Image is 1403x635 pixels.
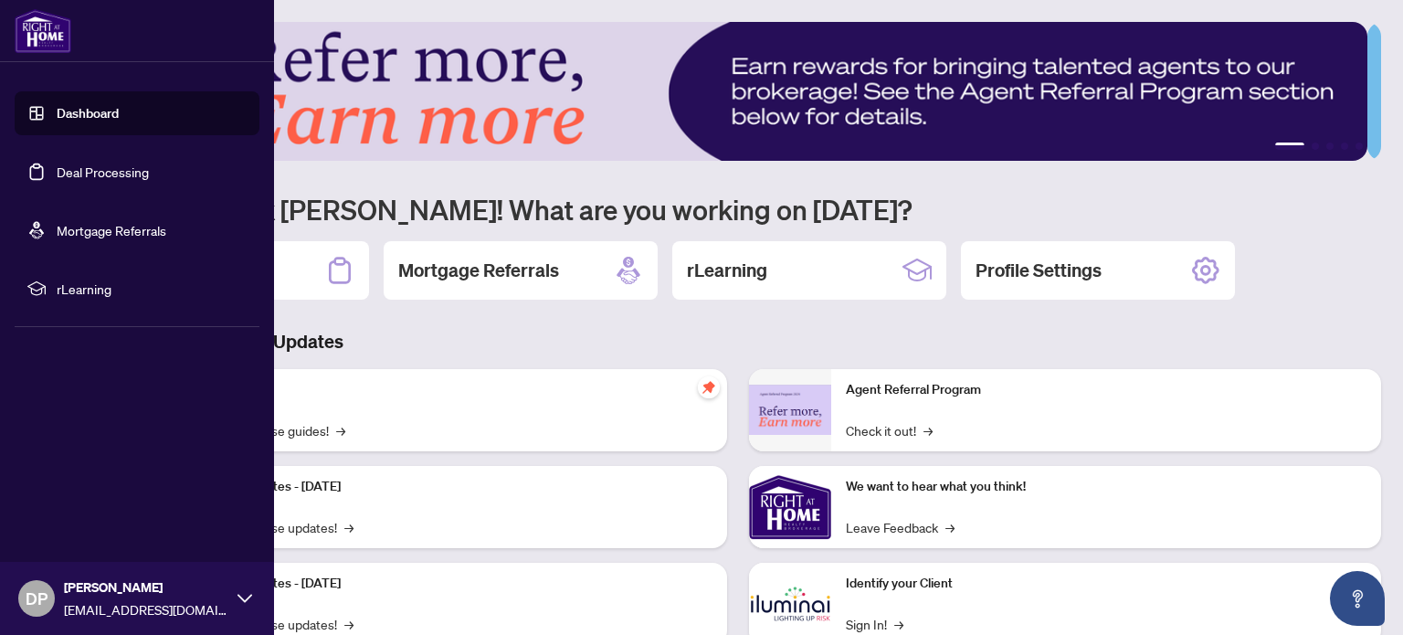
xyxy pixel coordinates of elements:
button: 5 [1356,143,1363,150]
button: 2 [1312,143,1319,150]
button: Open asap [1330,571,1385,626]
img: We want to hear what you think! [749,466,831,548]
p: We want to hear what you think! [846,477,1366,497]
button: 4 [1341,143,1348,150]
a: Mortgage Referrals [57,222,166,238]
span: rLearning [57,279,247,299]
button: 1 [1275,143,1304,150]
span: pushpin [698,376,720,398]
span: → [344,517,353,537]
a: Dashboard [57,105,119,122]
img: Slide 0 [95,22,1367,161]
span: [EMAIL_ADDRESS][DOMAIN_NAME] [64,599,228,619]
h2: Mortgage Referrals [398,258,559,283]
h2: rLearning [687,258,767,283]
h1: Welcome back [PERSON_NAME]! What are you working on [DATE]? [95,192,1381,227]
h3: Brokerage & Industry Updates [95,329,1381,355]
img: logo [15,9,71,53]
p: Agent Referral Program [846,380,1366,400]
p: Platform Updates - [DATE] [192,477,712,497]
span: → [945,517,955,537]
p: Platform Updates - [DATE] [192,574,712,594]
span: → [344,614,353,634]
p: Identify your Client [846,574,1366,594]
p: Self-Help [192,380,712,400]
span: → [923,420,933,440]
button: 3 [1326,143,1334,150]
img: Agent Referral Program [749,385,831,435]
a: Sign In!→ [846,614,903,634]
a: Deal Processing [57,164,149,180]
span: → [336,420,345,440]
h2: Profile Settings [976,258,1102,283]
a: Leave Feedback→ [846,517,955,537]
span: DP [26,586,47,611]
a: Check it out!→ [846,420,933,440]
span: → [894,614,903,634]
span: [PERSON_NAME] [64,577,228,598]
